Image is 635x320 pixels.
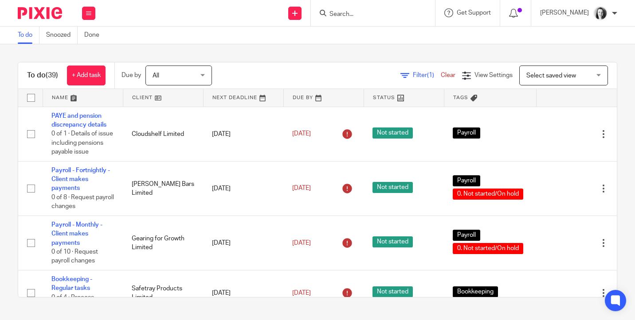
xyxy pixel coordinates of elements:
td: [DATE] [203,161,283,216]
span: Not started [372,127,413,139]
span: [DATE] [292,240,311,246]
td: Gearing for Growth Limited [123,216,203,270]
span: Select saved view [526,73,576,79]
p: Due by [122,71,141,80]
span: 0 of 8 · Request payroll changes [51,194,114,210]
a: Snoozed [46,27,78,44]
td: Cloudshelf Limited [123,107,203,161]
span: Not started [372,236,413,247]
span: [DATE] [292,290,311,296]
a: + Add task [67,66,106,85]
td: [DATE] [203,216,283,270]
span: Not started [372,286,413,297]
a: Clear [441,72,455,78]
span: Get Support [457,10,491,16]
a: To do [18,27,39,44]
span: Not started [372,182,413,193]
td: [DATE] [203,107,283,161]
span: Payroll [453,175,480,186]
span: 0. Not started/On hold [453,189,523,200]
span: Tags [453,95,468,100]
a: Payroll - Monthly - Client makes payments [51,222,102,246]
span: Payroll [453,127,480,139]
img: T1JH8BBNX-UMG48CW64-d2649b4fbe26-512.png [593,6,608,20]
td: [PERSON_NAME] Bars Limited [123,161,203,216]
a: PAYE and pension discrepancy details [51,113,106,128]
td: Safetray Products Limited [123,270,203,316]
span: Payroll [453,230,480,241]
span: [DATE] [292,131,311,137]
span: (1) [427,72,434,78]
td: [DATE] [203,270,283,316]
p: [PERSON_NAME] [540,8,589,17]
h1: To do [27,71,58,80]
span: 0 of 1 · Details of issue including pensions payable issue [51,131,113,155]
a: Payroll - Fortnightly - Client makes payments [51,167,110,192]
span: Filter [413,72,441,78]
span: Bookkeeping [453,286,498,297]
span: 0. Not started/On hold [453,243,523,254]
a: Bookkeeping - Regular tasks [51,276,92,291]
a: Done [84,27,106,44]
span: 0 of 10 · Request payroll changes [51,249,98,264]
span: (39) [46,72,58,79]
span: 0 of 4 · Process bookkeeping [51,294,94,310]
span: All [153,73,159,79]
span: [DATE] [292,185,311,192]
input: Search [329,11,408,19]
span: View Settings [474,72,513,78]
img: Pixie [18,7,62,19]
